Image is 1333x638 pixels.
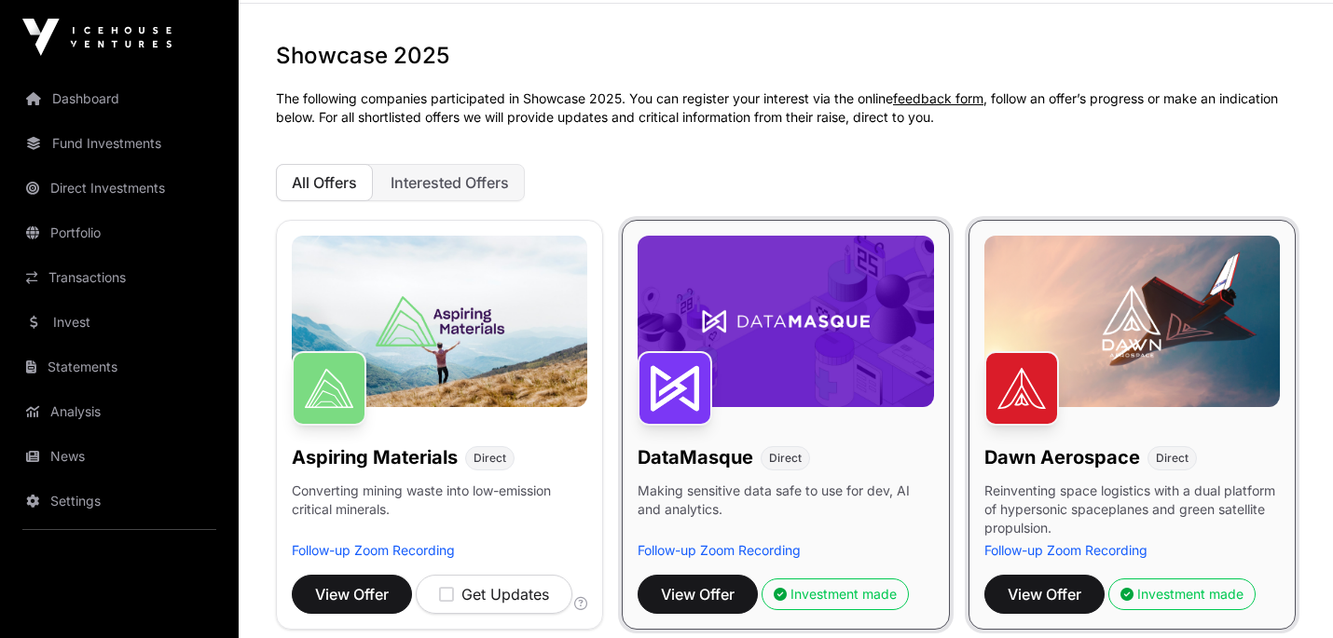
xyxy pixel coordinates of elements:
[292,542,455,558] a: Follow-up Zoom Recording
[474,451,506,466] span: Direct
[292,482,587,541] p: Converting mining waste into low-emission critical minerals.
[15,257,224,298] a: Transactions
[15,391,224,432] a: Analysis
[1240,549,1333,638] iframe: Chat Widget
[893,90,983,106] a: feedback form
[638,236,933,407] img: DataMasque-Banner.jpg
[292,351,366,426] img: Aspiring Materials
[769,451,802,466] span: Direct
[375,164,525,201] button: Interested Offers
[276,164,373,201] button: All Offers
[984,542,1147,558] a: Follow-up Zoom Recording
[15,78,224,119] a: Dashboard
[762,578,909,610] button: Investment made
[984,351,1059,426] img: Dawn Aerospace
[439,583,549,605] div: Get Updates
[276,41,1296,71] h1: Showcase 2025
[276,89,1296,127] p: The following companies participated in Showcase 2025. You can register your interest via the onl...
[1120,585,1244,604] div: Investment made
[15,168,224,209] a: Direct Investments
[416,575,572,614] button: Get Updates
[638,351,712,426] img: DataMasque
[638,542,801,558] a: Follow-up Zoom Recording
[774,585,897,604] div: Investment made
[638,444,753,470] h1: DataMasque
[15,346,224,387] a: Statements
[15,481,224,522] a: Settings
[638,482,933,541] p: Making sensitive data safe to use for dev, AI and analytics.
[15,436,224,477] a: News
[292,575,412,614] button: View Offer
[1008,583,1081,605] span: View Offer
[984,575,1105,614] button: View Offer
[15,212,224,253] a: Portfolio
[661,583,735,605] span: View Offer
[984,236,1280,407] img: Dawn-Banner.jpg
[15,123,224,164] a: Fund Investments
[22,19,172,56] img: Icehouse Ventures Logo
[984,482,1280,541] p: Reinventing space logistics with a dual platform of hypersonic spaceplanes and green satellite pr...
[292,444,458,470] h1: Aspiring Materials
[292,236,587,407] img: Aspiring-Banner.jpg
[15,302,224,343] a: Invest
[638,575,758,614] button: View Offer
[391,173,509,192] span: Interested Offers
[292,173,357,192] span: All Offers
[315,583,389,605] span: View Offer
[1156,451,1189,466] span: Direct
[1108,578,1256,610] button: Investment made
[984,444,1140,470] h1: Dawn Aerospace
